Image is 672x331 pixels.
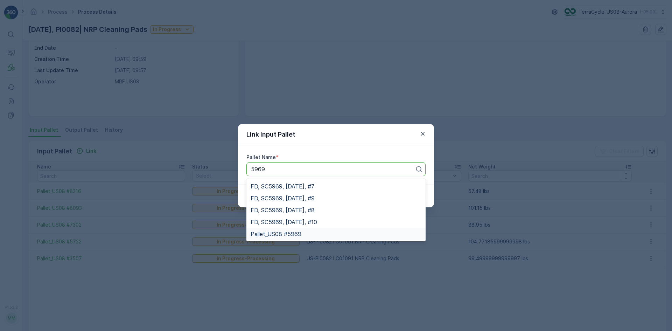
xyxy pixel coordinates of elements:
[251,219,317,225] span: FD, SC5969, [DATE], #10
[246,154,276,160] label: Pallet Name
[251,183,314,189] span: FD, SC5969, [DATE], #7
[251,207,315,213] span: FD, SC5969, [DATE], #8
[251,195,315,201] span: FD, SC5969, [DATE], #9
[246,130,295,139] p: Link Input Pallet
[251,231,301,237] span: Pallet_US08 #5969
